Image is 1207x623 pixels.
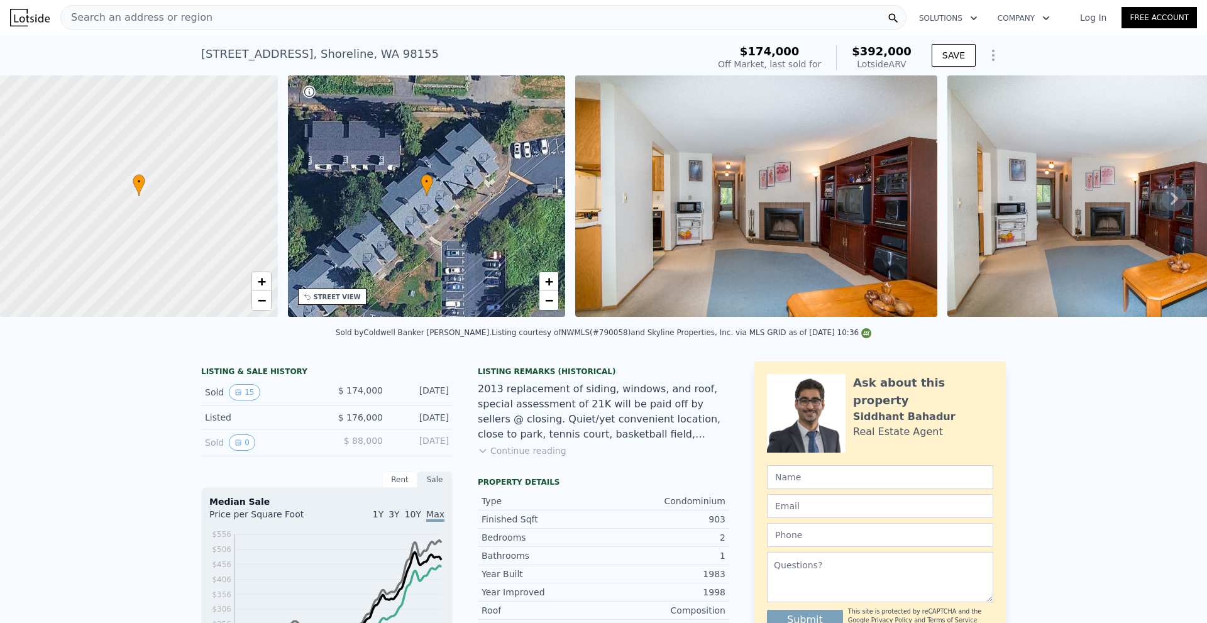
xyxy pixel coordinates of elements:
[205,411,317,424] div: Listed
[314,292,361,302] div: STREET VIEW
[257,292,265,308] span: −
[201,367,453,379] div: LISTING & SALE HISTORY
[336,328,492,337] div: Sold by Coldwell Banker [PERSON_NAME] .
[373,509,383,519] span: 1Y
[10,9,50,26] img: Lotside
[603,549,725,562] div: 1
[212,560,231,569] tspan: $456
[252,291,271,310] a: Zoom out
[478,477,729,487] div: Property details
[382,471,417,488] div: Rent
[575,75,937,317] img: Sale: 114046214 Parcel: 97275440
[252,272,271,291] a: Zoom in
[853,374,993,409] div: Ask about this property
[853,409,956,424] div: Siddhant Bahadur
[212,590,231,599] tspan: $356
[338,412,383,422] span: $ 176,000
[478,444,566,457] button: Continue reading
[482,568,603,580] div: Year Built
[133,176,145,187] span: •
[932,44,976,67] button: SAVE
[1065,11,1122,24] a: Log In
[344,436,383,446] span: $ 88,000
[212,545,231,554] tspan: $506
[212,605,231,614] tspan: $306
[482,513,603,526] div: Finished Sqft
[492,328,871,337] div: Listing courtesy of NWMLS (#790058) and Skyline Properties, Inc. via MLS GRID as of [DATE] 10:36
[767,523,993,547] input: Phone
[421,174,433,196] div: •
[603,604,725,617] div: Composition
[482,531,603,544] div: Bedrooms
[405,509,421,519] span: 10Y
[478,367,729,377] div: Listing Remarks (Historical)
[201,45,439,63] div: [STREET_ADDRESS] , Shoreline , WA 98155
[482,586,603,598] div: Year Improved
[603,495,725,507] div: Condominium
[603,513,725,526] div: 903
[426,509,444,522] span: Max
[909,7,988,30] button: Solutions
[209,495,444,508] div: Median Sale
[981,43,1006,68] button: Show Options
[61,10,212,25] span: Search an address or region
[852,58,912,70] div: Lotside ARV
[417,471,453,488] div: Sale
[338,385,383,395] span: $ 174,000
[389,509,399,519] span: 3Y
[212,530,231,539] tspan: $556
[229,384,260,400] button: View historical data
[482,495,603,507] div: Type
[545,273,553,289] span: +
[205,384,317,400] div: Sold
[393,384,449,400] div: [DATE]
[482,604,603,617] div: Roof
[740,45,800,58] span: $174,000
[603,568,725,580] div: 1983
[988,7,1060,30] button: Company
[205,434,317,451] div: Sold
[767,465,993,489] input: Name
[718,58,821,70] div: Off Market, last sold for
[853,424,943,439] div: Real Estate Agent
[852,45,912,58] span: $392,000
[212,575,231,584] tspan: $406
[603,586,725,598] div: 1998
[257,273,265,289] span: +
[545,292,553,308] span: −
[482,549,603,562] div: Bathrooms
[393,411,449,424] div: [DATE]
[603,531,725,544] div: 2
[478,382,729,442] div: 2013 replacement of siding, windows, and roof, special assessment of 21K will be paid off by sell...
[229,434,255,451] button: View historical data
[539,291,558,310] a: Zoom out
[393,434,449,451] div: [DATE]
[767,494,993,518] input: Email
[421,176,433,187] span: •
[861,328,871,338] img: NWMLS Logo
[539,272,558,291] a: Zoom in
[209,508,327,528] div: Price per Square Foot
[133,174,145,196] div: •
[1122,7,1197,28] a: Free Account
